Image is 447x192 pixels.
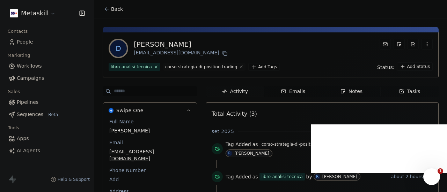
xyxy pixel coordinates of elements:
span: Status: [377,64,394,71]
span: Sequences [17,111,43,118]
div: Tasks [399,88,420,95]
span: Marketing [5,50,33,61]
span: Metaskill [21,9,49,18]
div: [PERSON_NAME] [134,39,229,49]
span: Apps [17,135,29,142]
span: Email [108,139,124,146]
span: D [110,40,127,57]
span: [PERSON_NAME] [109,127,191,134]
div: corso-strategia-di-position-trading [262,141,334,147]
a: Workflows [6,60,88,72]
img: AVATAR%20METASKILL%20-%20Colori%20Positivo.png [10,9,18,17]
div: corso-strategia-di-position-trading [165,64,237,70]
button: Swipe OneSwipe One [103,103,197,118]
span: Phone Number [108,167,147,174]
span: [EMAIL_ADDRESS][DOMAIN_NAME] [109,148,191,162]
div: libro-analisi-tecnica [111,64,152,70]
span: Beta [46,111,60,118]
span: Back [111,6,123,13]
span: Help & Support [58,177,90,182]
div: libro-analisi-tecnica [262,174,303,180]
span: as [252,173,258,180]
button: Back [100,3,127,15]
div: [PERSON_NAME] [322,174,357,179]
div: [PERSON_NAME] [234,151,269,156]
span: Sales [5,86,23,97]
a: Apps [6,133,88,144]
div: Notes [340,88,362,95]
div: R [316,174,318,179]
a: Campaigns [6,72,88,84]
button: Add Status [397,62,433,71]
span: Contacts [5,26,31,37]
span: Total Activity (3) [212,110,257,117]
span: as [252,141,258,148]
button: Metaskill [8,7,57,19]
iframe: Intercom live chat [423,168,440,185]
span: Workflows [17,62,42,70]
span: Pipelines [17,99,38,106]
span: Swipe One [116,107,144,114]
span: Campaigns [17,75,44,82]
button: Add Tags [248,63,280,71]
span: People [17,38,33,46]
span: about 2 hours ago [391,174,433,179]
a: Help & Support [51,177,90,182]
span: by [306,173,312,180]
a: AI Agents [6,145,88,156]
div: [EMAIL_ADDRESS][DOMAIN_NAME] [134,49,229,57]
a: Pipelines [6,97,88,108]
div: R [228,151,231,156]
span: 1 [438,168,443,174]
span: Add [109,176,191,183]
span: Tag Added [226,141,251,148]
span: Tools [5,123,22,133]
a: SequencesBeta [6,109,88,120]
span: AI Agents [17,147,40,154]
span: Tag Added [226,173,251,180]
span: Full Name [108,118,135,125]
a: People [6,36,88,48]
img: Swipe One [109,108,113,113]
span: set 2025 [212,128,234,135]
div: Emails [281,88,305,95]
